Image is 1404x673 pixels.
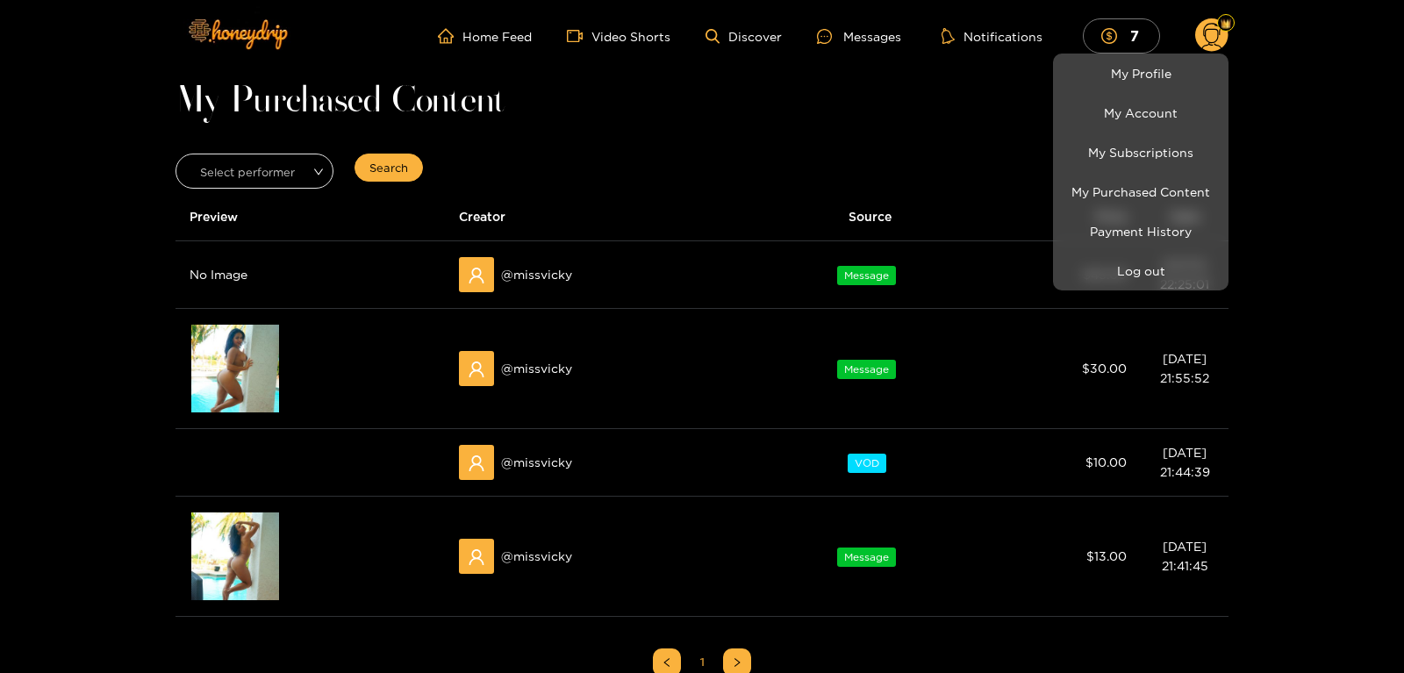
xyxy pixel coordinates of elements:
[1057,58,1224,89] a: My Profile
[1057,216,1224,247] a: Payment History
[1057,137,1224,168] a: My Subscriptions
[1057,97,1224,128] a: My Account
[1057,255,1224,286] button: Log out
[1057,176,1224,207] a: My Purchased Content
